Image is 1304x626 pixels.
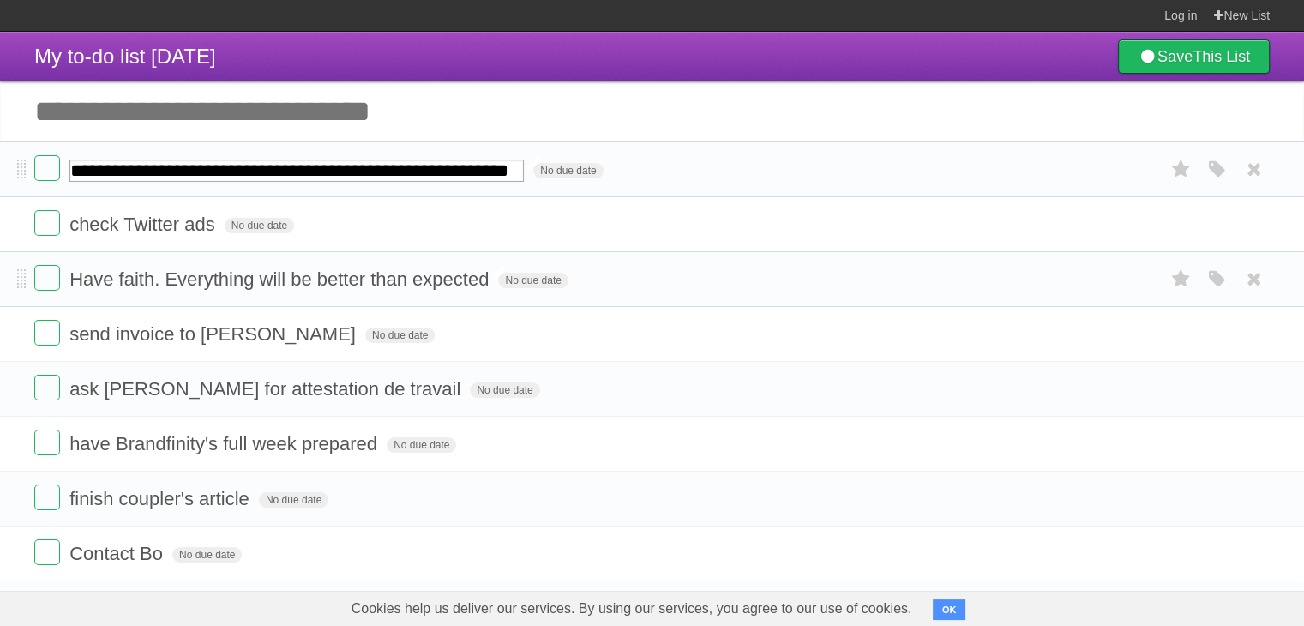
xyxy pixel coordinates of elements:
[470,382,539,398] span: No due date
[69,378,465,400] span: ask [PERSON_NAME] for attestation de travail
[387,437,456,453] span: No due date
[34,45,216,68] span: My to-do list [DATE]
[34,539,60,565] label: Done
[34,320,60,346] label: Done
[1165,265,1198,293] label: Star task
[69,543,167,564] span: Contact Bo
[533,163,603,178] span: No due date
[365,328,435,343] span: No due date
[933,599,966,620] button: OK
[498,273,568,288] span: No due date
[259,492,328,508] span: No due date
[69,323,360,345] span: send invoice to [PERSON_NAME]
[34,210,60,236] label: Done
[69,268,493,290] span: Have faith. Everything will be better than expected
[69,433,382,454] span: have Brandfinity's full week prepared
[1118,39,1270,74] a: SaveThis List
[69,488,254,509] span: finish coupler's article
[34,430,60,455] label: Done
[334,592,929,626] span: Cookies help us deliver our services. By using our services, you agree to our use of cookies.
[1193,48,1250,65] b: This List
[34,485,60,510] label: Done
[69,214,219,235] span: check Twitter ads
[34,265,60,291] label: Done
[172,547,242,563] span: No due date
[1165,155,1198,184] label: Star task
[225,218,294,233] span: No due date
[34,155,60,181] label: Done
[34,375,60,400] label: Done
